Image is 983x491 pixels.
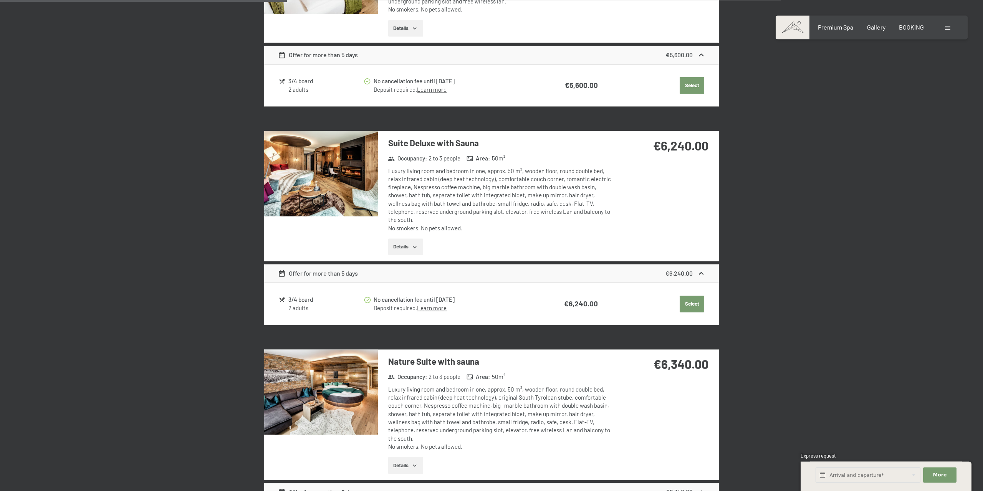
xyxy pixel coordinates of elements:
[374,77,533,86] div: No cancellation fee until [DATE]
[665,269,693,277] strong: €6,240.00
[680,77,704,94] button: Select
[288,77,363,86] div: 3/4 board
[923,467,956,483] button: More
[288,304,363,312] div: 2 adults
[565,81,598,89] strong: €5,600.00
[492,373,505,381] span: 50 m²
[666,51,693,58] strong: €5,600.00
[288,86,363,94] div: 2 adults
[278,50,358,60] div: Offer for more than 5 days
[388,137,617,149] h3: Suite Deluxe with Sauna
[374,304,533,312] div: Deposit required.
[429,154,460,162] span: 2 to 3 people
[264,349,378,435] img: mss_renderimg.php
[818,23,853,31] a: Premium Spa
[933,471,947,478] span: More
[564,299,598,308] strong: €6,240.00
[388,385,617,451] div: Luxury living room and bedroom in one, approx. 50 m², wooden floor, round double bed, relax infra...
[801,453,836,459] span: Express request
[899,23,924,31] a: BOOKING
[388,167,617,232] div: Luxury living room and bedroom in one, approx. 50 m², wooden floor, round double bed, relax infra...
[417,304,447,311] a: Learn more
[278,269,358,278] div: Offer for more than 5 days
[492,154,505,162] span: 50 m²
[388,238,423,255] button: Details
[374,295,533,304] div: No cancellation fee until [DATE]
[264,264,719,283] div: Offer for more than 5 days€6,240.00
[288,295,363,304] div: 3/4 board
[388,355,617,367] h3: Nature Suite with sauna
[388,373,427,381] strong: Occupancy :
[374,86,533,94] div: Deposit required.
[388,20,423,37] button: Details
[264,131,378,216] img: mss_renderimg.php
[429,373,460,381] span: 2 to 3 people
[680,296,704,312] button: Select
[417,86,447,93] a: Learn more
[467,154,490,162] strong: Area :
[867,23,885,31] a: Gallery
[388,154,427,162] strong: Occupancy :
[467,373,490,381] strong: Area :
[388,457,423,474] button: Details
[653,138,708,153] strong: €6,240.00
[264,46,719,64] div: Offer for more than 5 days€5,600.00
[654,357,708,371] strong: €6,340.00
